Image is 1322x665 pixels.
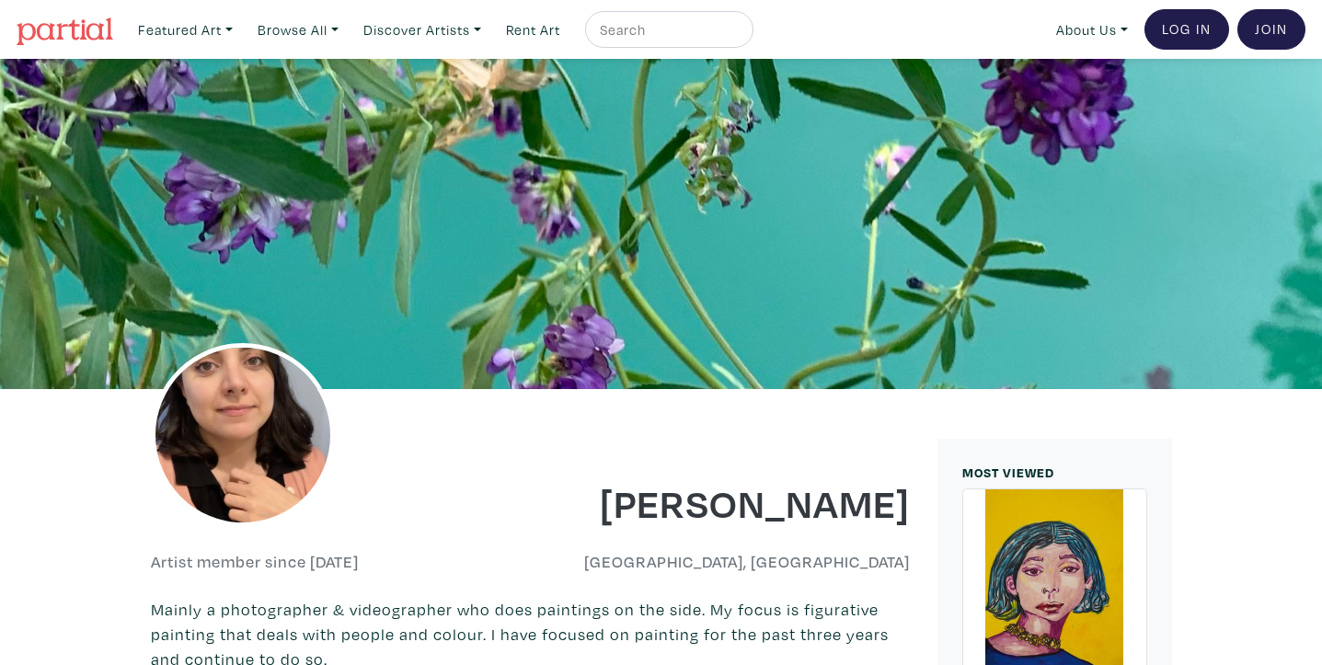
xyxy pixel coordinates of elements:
a: Browse All [249,11,347,49]
a: Join [1237,9,1305,50]
a: About Us [1048,11,1136,49]
a: Log In [1144,9,1229,50]
a: Featured Art [130,11,241,49]
h6: [GEOGRAPHIC_DATA], [GEOGRAPHIC_DATA] [544,552,910,572]
small: MOST VIEWED [962,464,1054,481]
input: Search [598,18,736,41]
img: phpThumb.php [151,343,335,527]
h1: [PERSON_NAME] [544,477,910,527]
h6: Artist member since [DATE] [151,552,359,572]
a: Rent Art [498,11,569,49]
a: Discover Artists [355,11,489,49]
